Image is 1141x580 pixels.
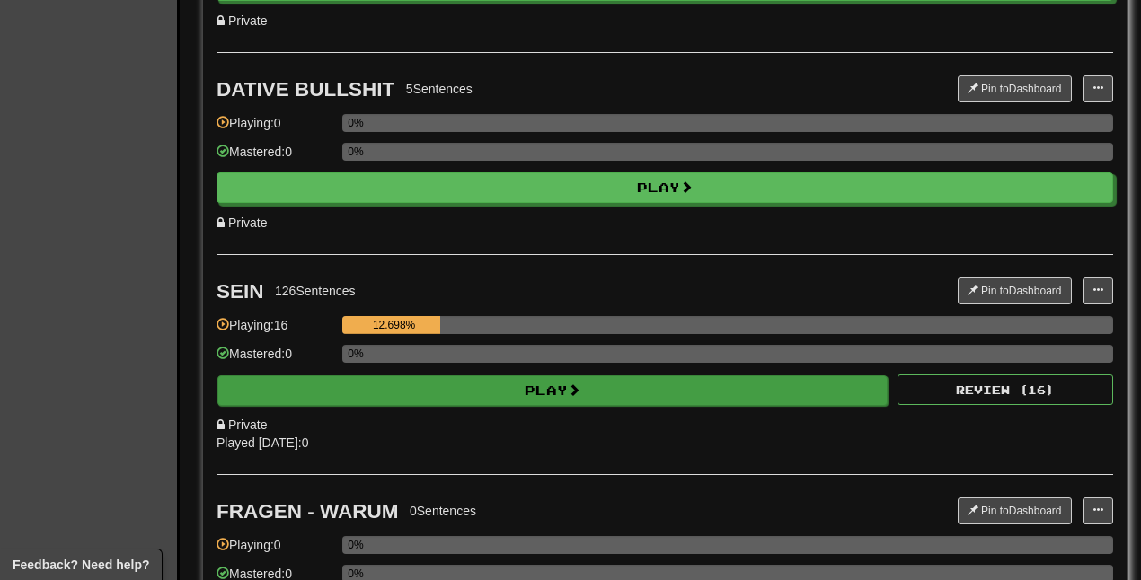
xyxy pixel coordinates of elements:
button: Pin toDashboard [958,75,1072,102]
div: Private [217,12,1113,30]
div: Mastered: 0 [217,345,333,374]
div: Playing: 0 [217,114,333,144]
div: Private [217,416,1113,434]
div: SEIN [217,280,264,303]
div: FRAGEN - WARUM [217,500,398,523]
div: 126 Sentences [275,282,356,300]
div: Private [217,214,1113,232]
span: Played [DATE]: 0 [217,435,308,450]
button: Pin toDashboard [958,497,1072,524]
button: Review (16) [898,374,1113,405]
div: 5 Sentences [406,80,473,98]
div: Playing: 16 [217,316,333,346]
button: Pin toDashboard [958,277,1072,304]
button: Play [217,375,888,406]
div: 0 Sentences [410,502,476,520]
div: DATIVE BULLSHIT [217,78,394,101]
div: 12.698% [348,316,440,334]
button: Play [217,172,1113,203]
div: Playing: 0 [217,536,333,566]
div: Mastered: 0 [217,143,333,172]
span: Open feedback widget [13,556,149,574]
